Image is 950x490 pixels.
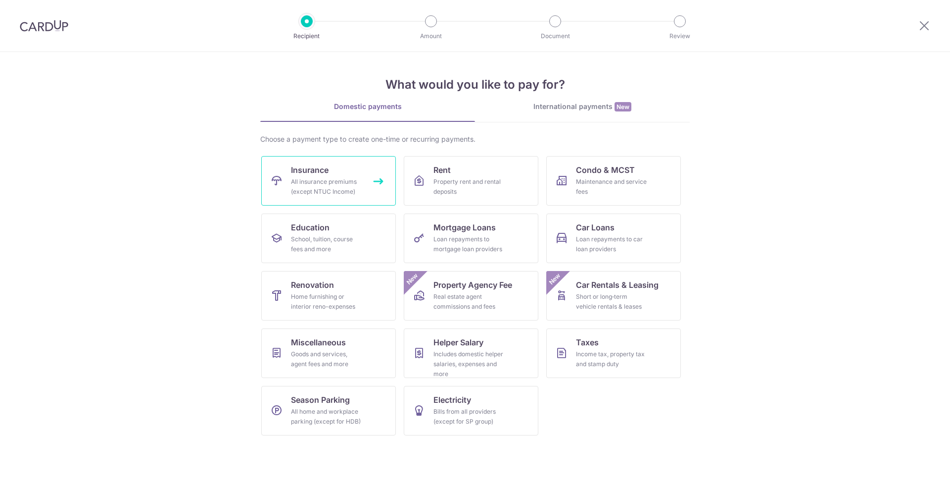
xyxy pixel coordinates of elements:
a: TaxesIncome tax, property tax and stamp duty [546,328,681,378]
div: International payments [475,102,690,112]
a: MiscellaneousGoods and services, agent fees and more [261,328,396,378]
span: Renovation [291,279,334,291]
div: Real estate agent commissions and fees [433,292,505,312]
a: RentProperty rent and rental deposits [404,156,538,206]
span: Help [22,7,43,16]
a: Condo & MCSTMaintenance and service fees [546,156,681,206]
div: Choose a payment type to create one-time or recurring payments. [260,134,690,144]
a: Mortgage LoansLoan repayments to mortgage loan providers [404,214,538,263]
span: Helper Salary [433,336,483,348]
div: Property rent and rental deposits [433,177,505,197]
img: CardUp [20,20,68,32]
a: Car LoansLoan repayments to car loan providers [546,214,681,263]
span: Car Loans [576,221,615,233]
span: New [404,271,421,287]
a: ElectricityBills from all providers (except for SP group) [404,386,538,436]
div: Home furnishing or interior reno-expenses [291,292,362,312]
span: Education [291,221,330,233]
div: Domestic payments [260,102,475,111]
span: Car Rentals & Leasing [576,279,659,291]
div: Loan repayments to mortgage loan providers [433,234,505,254]
p: Amount [394,31,468,41]
span: Condo & MCST [576,164,635,176]
span: Miscellaneous [291,336,346,348]
div: Maintenance and service fees [576,177,647,197]
span: Property Agency Fee [433,279,512,291]
div: Includes domestic helper salaries, expenses and more [433,349,505,379]
div: Loan repayments to car loan providers [576,234,647,254]
div: All home and workplace parking (except for HDB) [291,407,362,427]
a: Property Agency FeeReal estate agent commissions and feesNew [404,271,538,321]
p: Document [519,31,592,41]
span: Mortgage Loans [433,221,496,233]
span: New [615,102,631,111]
a: InsuranceAll insurance premiums (except NTUC Income) [261,156,396,206]
div: Income tax, property tax and stamp duty [576,349,647,369]
span: Taxes [576,336,599,348]
a: EducationSchool, tuition, course fees and more [261,214,396,263]
h4: What would you like to pay for? [260,76,690,94]
div: School, tuition, course fees and more [291,234,362,254]
div: Short or long‑term vehicle rentals & leases [576,292,647,312]
div: All insurance premiums (except NTUC Income) [291,177,362,197]
span: Season Parking [291,394,350,406]
p: Review [643,31,716,41]
div: Goods and services, agent fees and more [291,349,362,369]
div: Bills from all providers (except for SP group) [433,407,505,427]
a: RenovationHome furnishing or interior reno-expenses [261,271,396,321]
p: Recipient [270,31,343,41]
span: Rent [433,164,451,176]
a: Helper SalaryIncludes domestic helper salaries, expenses and more [404,328,538,378]
span: Electricity [433,394,471,406]
span: New [547,271,563,287]
a: Season ParkingAll home and workplace parking (except for HDB) [261,386,396,436]
span: Insurance [291,164,329,176]
a: Car Rentals & LeasingShort or long‑term vehicle rentals & leasesNew [546,271,681,321]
